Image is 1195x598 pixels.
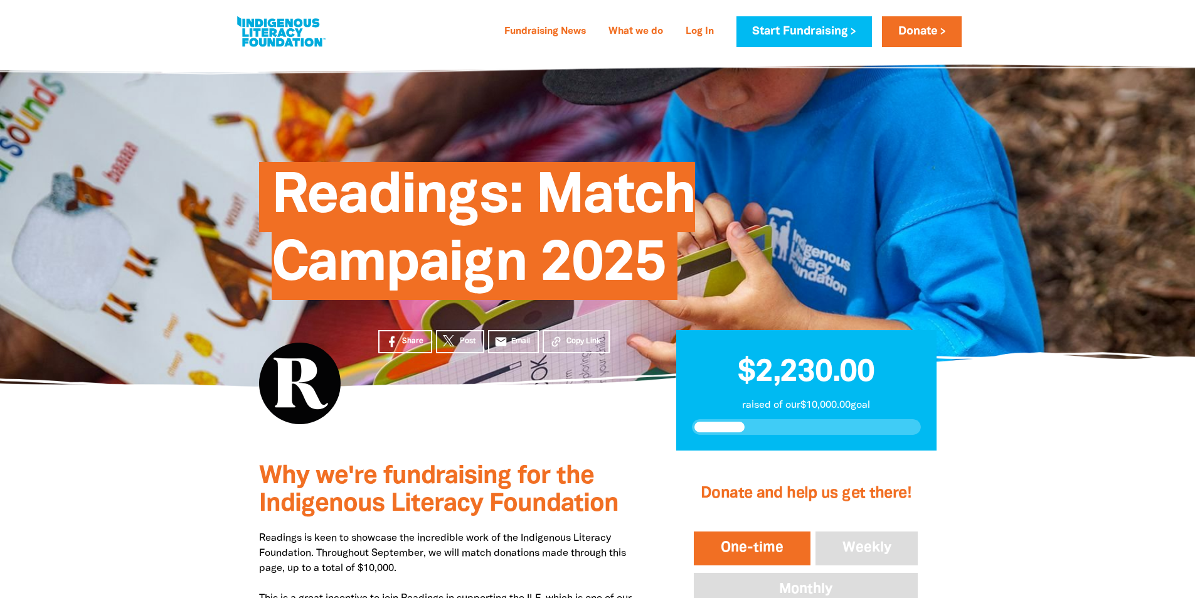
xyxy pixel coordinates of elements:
span: Why we're fundraising for the Indigenous Literacy Foundation [259,465,619,516]
a: Log In [678,22,721,42]
a: What we do [601,22,671,42]
span: Email [511,336,530,347]
h2: Donate and help us get there! [691,469,920,519]
a: emailEmail [488,330,539,353]
span: Readings: Match Campaign 2025 [272,171,695,300]
p: raised of our $10,000.00 goal [692,398,921,413]
span: Share [402,336,423,347]
span: $2,230.00 [738,358,874,387]
a: Post [436,330,484,353]
a: Donate [882,16,961,47]
button: Weekly [813,529,921,568]
button: One-time [691,529,813,568]
a: Fundraising News [497,22,593,42]
span: Copy Link [566,336,601,347]
i: email [494,335,507,348]
button: Copy Link [543,330,610,353]
a: Start Fundraising [736,16,872,47]
a: Share [378,330,432,353]
span: Post [460,336,475,347]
